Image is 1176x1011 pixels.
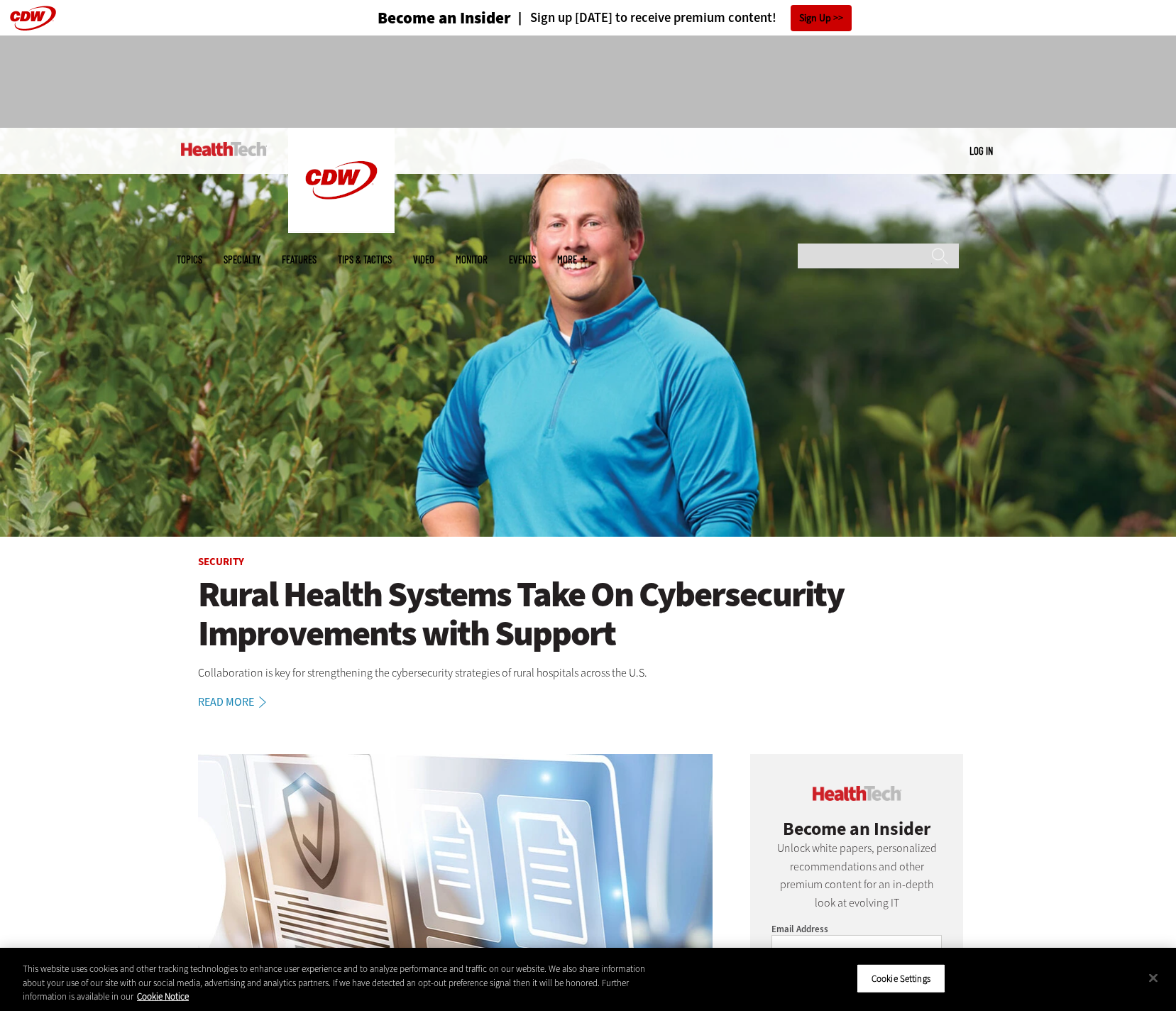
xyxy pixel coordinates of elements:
iframe: advertisement [330,50,847,114]
a: CDW [288,222,395,236]
p: Unlock white papers, personalized recommendations and other premium content for an in-depth look ... [771,839,942,912]
a: Features [282,254,317,265]
label: Email Address [771,923,828,935]
p: Collaboration is key for strengthening the cybersecurity strategies of rural hospitals across the... [198,664,979,682]
div: This website uses cookies and other tracking technologies to enhance user experience and to analy... [23,962,647,1004]
span: Specialty [224,254,260,265]
img: cdw insider logo [813,786,901,801]
img: Home [288,128,395,233]
a: Sign Up [791,5,852,31]
a: Security [198,554,244,569]
a: Log in [969,144,993,157]
span: More [557,254,587,265]
a: Sign up [DATE] to receive premium content! [511,11,776,25]
a: Become an Insider [324,10,511,26]
a: Video [413,254,434,265]
a: Read More [198,696,282,708]
h3: Become an Insider [378,10,511,26]
button: Cookie Settings [857,963,945,993]
button: Close [1138,962,1169,993]
a: MonITor [456,254,488,265]
span: Become an Insider [783,816,930,841]
div: User menu [969,143,993,158]
a: Events [509,254,536,265]
span: Topics [177,254,202,265]
img: Home [181,142,267,156]
a: Tips & Tactics [338,254,392,265]
a: Rural Health Systems Take On Cybersecurity Improvements with Support [198,575,979,653]
a: More information about your privacy [137,990,189,1002]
